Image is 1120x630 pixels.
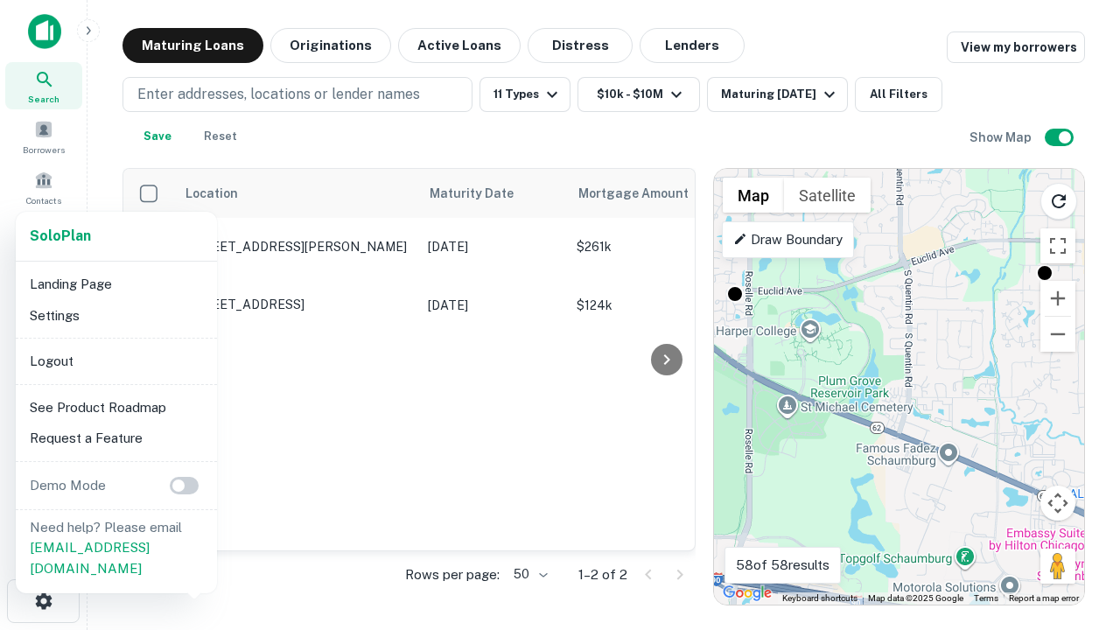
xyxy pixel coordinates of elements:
[1032,434,1120,518] iframe: Chat Widget
[23,475,113,496] p: Demo Mode
[30,517,203,579] p: Need help? Please email
[23,300,210,332] li: Settings
[30,540,150,576] a: [EMAIL_ADDRESS][DOMAIN_NAME]
[23,269,210,300] li: Landing Page
[30,226,91,247] a: SoloPlan
[23,392,210,423] li: See Product Roadmap
[30,227,91,244] strong: Solo Plan
[23,346,210,377] li: Logout
[23,423,210,454] li: Request a Feature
